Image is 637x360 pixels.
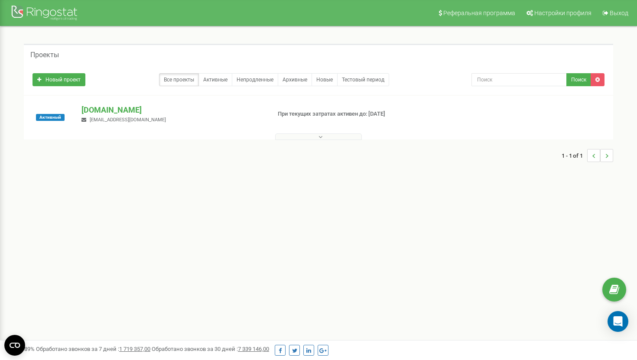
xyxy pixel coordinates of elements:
span: Реферальная программа [443,10,515,16]
p: [DOMAIN_NAME] [81,104,263,116]
input: Поиск [471,73,567,86]
a: Тестовый период [337,73,389,86]
span: Обработано звонков за 7 дней : [36,346,150,352]
p: При текущих затратах активен до: [DATE] [278,110,411,118]
a: Новый проект [32,73,85,86]
button: Поиск [566,73,591,86]
a: Активные [198,73,232,86]
span: Обработано звонков за 30 дней : [152,346,269,352]
h5: Проекты [30,51,59,59]
a: Непродленные [232,73,278,86]
a: Все проекты [159,73,199,86]
span: Выход [610,10,628,16]
u: 7 339 146,00 [238,346,269,352]
span: Активный [36,114,65,121]
span: 1 - 1 of 1 [562,149,587,162]
span: [EMAIL_ADDRESS][DOMAIN_NAME] [90,117,166,123]
span: Настройки профиля [534,10,591,16]
nav: ... [562,140,613,171]
a: Новые [312,73,338,86]
div: Open Intercom Messenger [608,311,628,332]
u: 1 719 357,00 [119,346,150,352]
button: Open CMP widget [4,335,25,356]
a: Архивные [278,73,312,86]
